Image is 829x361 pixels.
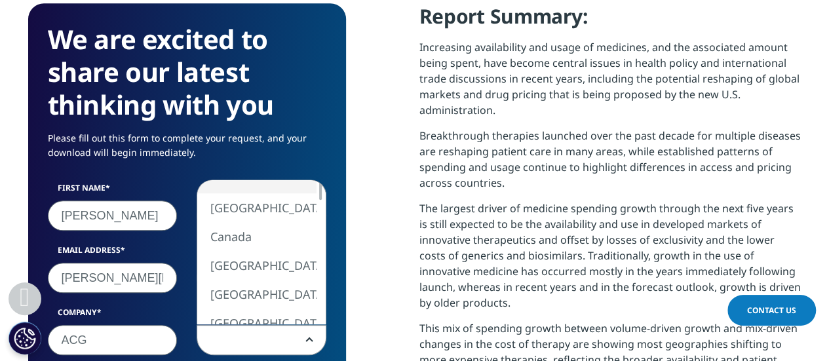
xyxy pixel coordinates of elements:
label: Company [48,307,178,325]
label: Email Address [48,244,178,263]
label: First Name [48,182,178,200]
button: Cookie Settings [9,322,41,354]
p: The largest driver of medicine spending growth through the next five years is still expected to b... [419,200,801,320]
a: Contact Us [727,295,816,326]
li: Canada [197,222,317,251]
p: Breakthrough therapies launched over the past decade for multiple diseases are reshaping patient ... [419,128,801,200]
li: [GEOGRAPHIC_DATA] [197,309,317,337]
h3: We are excited to share our latest thinking with you [48,23,326,121]
li: [GEOGRAPHIC_DATA] [197,251,317,280]
li: [GEOGRAPHIC_DATA] [197,193,317,222]
p: Increasing availability and usage of medicines, and the associated amount being spent, have becom... [419,39,801,128]
p: Please fill out this form to complete your request, and your download will begin immediately. [48,131,326,170]
li: [GEOGRAPHIC_DATA] [197,280,317,309]
h4: Report Summary: [419,3,801,39]
span: Contact Us [747,305,796,316]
